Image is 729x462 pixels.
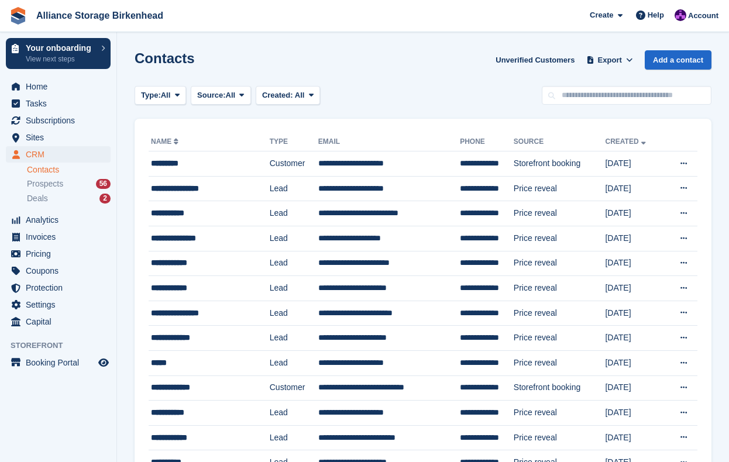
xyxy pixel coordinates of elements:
span: CRM [26,146,96,163]
span: Source: [197,89,225,101]
a: Contacts [27,164,111,175]
td: [DATE] [605,226,663,251]
td: [DATE] [605,425,663,450]
img: Romilly Norton [675,9,686,21]
span: Home [26,78,96,95]
th: Email [318,133,460,151]
span: All [295,91,305,99]
td: [DATE] [605,350,663,375]
a: menu [6,112,111,129]
a: menu [6,246,111,262]
span: Deals [27,193,48,204]
span: Prospects [27,178,63,189]
p: Your onboarding [26,44,95,52]
img: stora-icon-8386f47178a22dfd0bd8f6a31ec36ba5ce8667c1dd55bd0f319d3a0aa187defe.svg [9,7,27,25]
td: [DATE] [605,326,663,351]
button: Export [584,50,635,70]
a: menu [6,146,111,163]
span: All [226,89,236,101]
td: Price reveal [514,176,606,201]
td: Price reveal [514,251,606,276]
span: Created: [262,91,293,99]
td: Customer [270,151,318,177]
a: Name [151,137,181,146]
td: Price reveal [514,276,606,301]
a: Prospects 56 [27,178,111,190]
td: Storefront booking [514,375,606,401]
a: Created [605,137,648,146]
td: Lead [270,176,318,201]
td: Storefront booking [514,151,606,177]
a: Deals 2 [27,192,111,205]
td: [DATE] [605,301,663,326]
button: Type: All [135,86,186,105]
span: Protection [26,280,96,296]
span: Capital [26,313,96,330]
td: Price reveal [514,326,606,351]
td: Customer [270,375,318,401]
td: [DATE] [605,375,663,401]
td: Lead [270,425,318,450]
a: menu [6,263,111,279]
span: Tasks [26,95,96,112]
a: menu [6,296,111,313]
span: Coupons [26,263,96,279]
span: Sites [26,129,96,146]
th: Type [270,133,318,151]
p: View next steps [26,54,95,64]
td: [DATE] [605,251,663,276]
span: Invoices [26,229,96,245]
td: Price reveal [514,301,606,326]
td: Lead [270,201,318,226]
span: Settings [26,296,96,313]
span: Type: [141,89,161,101]
td: [DATE] [605,276,663,301]
span: Analytics [26,212,96,228]
td: Lead [270,276,318,301]
td: Price reveal [514,226,606,251]
td: Price reveal [514,425,606,450]
div: 56 [96,179,111,189]
a: Unverified Customers [491,50,579,70]
span: Subscriptions [26,112,96,129]
td: Lead [270,401,318,426]
a: menu [6,212,111,228]
a: Your onboarding View next steps [6,38,111,69]
span: Storefront [11,340,116,351]
a: menu [6,313,111,330]
div: 2 [99,194,111,204]
td: Lead [270,326,318,351]
span: Booking Portal [26,354,96,371]
td: Lead [270,226,318,251]
th: Source [514,133,606,151]
td: Price reveal [514,350,606,375]
td: Lead [270,251,318,276]
a: menu [6,280,111,296]
td: [DATE] [605,176,663,201]
button: Source: All [191,86,251,105]
td: Lead [270,301,318,326]
td: [DATE] [605,401,663,426]
span: Account [688,10,718,22]
span: All [161,89,171,101]
td: Price reveal [514,401,606,426]
a: menu [6,95,111,112]
a: Alliance Storage Birkenhead [32,6,168,25]
td: [DATE] [605,151,663,177]
span: Help [648,9,664,21]
th: Phone [460,133,514,151]
span: Export [598,54,622,66]
td: [DATE] [605,201,663,226]
a: Preview store [97,356,111,370]
h1: Contacts [135,50,195,66]
span: Create [590,9,613,21]
a: Add a contact [645,50,711,70]
a: menu [6,78,111,95]
td: Price reveal [514,201,606,226]
span: Pricing [26,246,96,262]
a: menu [6,229,111,245]
button: Created: All [256,86,320,105]
td: Lead [270,350,318,375]
a: menu [6,129,111,146]
a: menu [6,354,111,371]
